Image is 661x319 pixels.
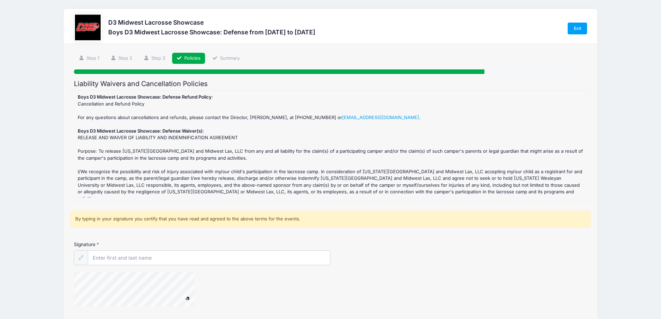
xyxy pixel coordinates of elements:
a: Step 2 [106,53,137,64]
h2: Liability Waivers and Cancellation Policies [74,80,587,88]
a: Step 1 [74,53,104,64]
h3: D3 Midwest Lacrosse Showcase [108,19,315,26]
a: Policies [172,53,205,64]
div: By typing in your signature you certify that you have read and agreed to the above terms for the ... [70,211,591,227]
input: Enter first and last name [88,250,331,265]
a: Step 3 [139,53,170,64]
a: [EMAIL_ADDRESS][DOMAIN_NAME] [342,115,419,120]
div: : Cancellation and Refund Policy For any questions about cancellations and refunds, please contac... [74,94,587,198]
strong: Boys D3 Midwest Lacrosse Showcase: Defense Waiver(s) [78,128,203,134]
label: Signature [74,241,202,248]
h3: Boys D3 Midwest Lacrosse Showcase: Defense from [DATE] to [DATE] [108,28,315,36]
strong: Boys D3 Midwest Lacrosse Showcase: Defense Refund Policy [78,94,212,100]
a: Summary [207,53,244,64]
a: Exit [568,23,587,34]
